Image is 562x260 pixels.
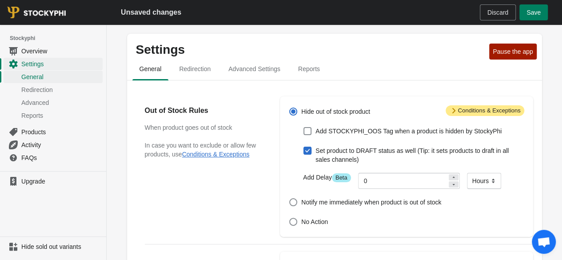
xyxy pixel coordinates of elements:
button: Advanced settings [219,57,289,80]
a: Upgrade [4,175,103,188]
a: Advanced [4,96,103,109]
span: No Action [301,217,328,226]
h3: When product goes out of stock [145,123,263,132]
a: Settings [4,57,103,70]
span: Pause the app [493,48,533,55]
span: Save [526,9,541,16]
span: Add STOCKYPHI_OOS Tag when a product is hidden by StockyPhi [315,127,502,136]
button: reports [289,57,329,80]
span: Products [21,128,101,136]
span: Upgrade [21,177,101,186]
span: Notify me immediately when product is out of stock [301,198,441,207]
span: Reports [21,111,101,120]
a: FAQs [4,151,103,164]
a: Hide sold out variants [4,240,103,253]
a: Redirection [4,83,103,96]
button: Save [519,4,548,20]
h2: Unsaved changes [121,7,181,18]
span: Conditions & Exceptions [446,105,524,116]
label: Add Delay [303,173,351,182]
span: Stockyphi [10,34,106,43]
p: Settings [136,43,486,57]
button: Conditions & Exceptions [182,151,250,158]
a: Activity [4,138,103,151]
h2: Out of Stock Rules [145,105,263,116]
span: Hide sold out variants [21,242,101,251]
span: Overview [21,47,101,56]
span: FAQs [21,153,101,162]
span: Activity [21,140,101,149]
a: Overview [4,44,103,57]
span: Set product to DRAFT status as well (Tip: it sets products to draft in all sales channels) [315,146,524,164]
span: Hide out of stock product [301,107,370,116]
span: Advanced Settings [221,61,287,77]
a: Reports [4,109,103,122]
span: Discard [487,9,508,16]
span: Reports [291,61,327,77]
div: Open chat [532,230,556,254]
span: Redirection [21,85,101,94]
button: general [131,57,171,80]
button: Discard [480,4,516,20]
span: Beta [332,173,351,182]
span: Redirection [172,61,218,77]
p: In case you want to exclude or allow few products, use [145,141,263,159]
span: General [21,72,101,81]
span: Settings [21,60,101,68]
a: General [4,70,103,83]
button: Pause the app [489,44,536,60]
button: redirection [170,57,219,80]
span: Advanced [21,98,101,107]
span: General [132,61,169,77]
a: Products [4,125,103,138]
